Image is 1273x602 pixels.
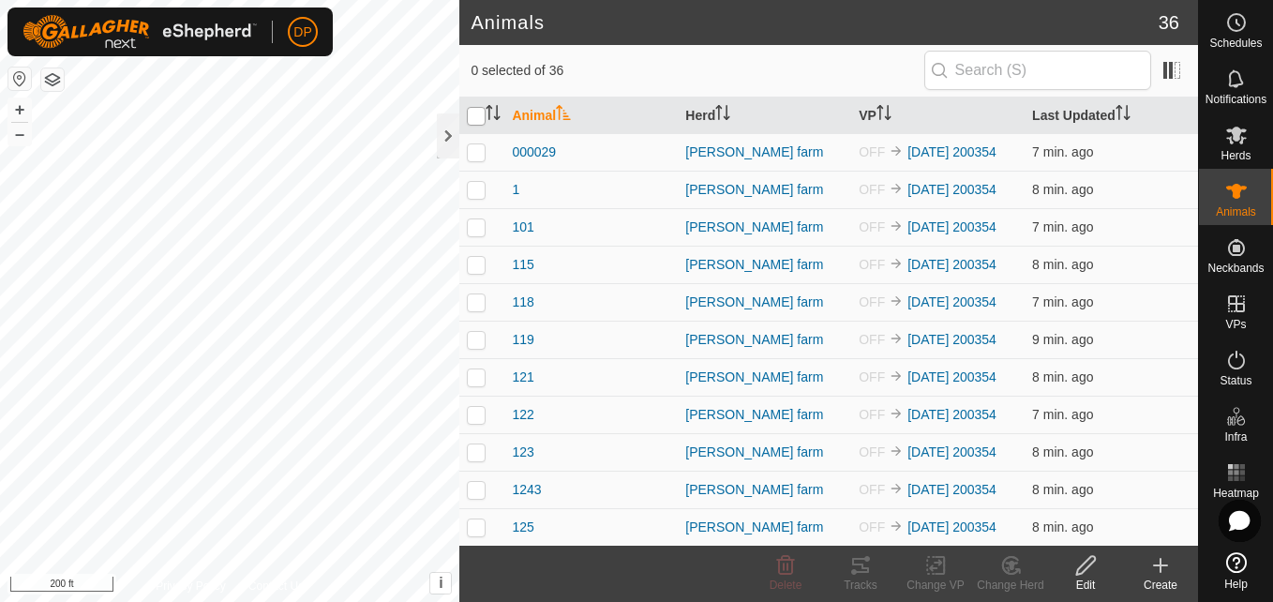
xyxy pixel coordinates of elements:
a: [DATE] 200354 [907,257,996,272]
img: to [889,406,904,421]
input: Search (S) [924,51,1151,90]
span: 123 [512,443,533,462]
p-sorticon: Activate to sort [876,108,891,123]
div: [PERSON_NAME] farm [685,143,844,162]
button: i [430,573,451,594]
span: OFF [859,144,885,159]
p-sorticon: Activate to sort [486,108,501,123]
span: OFF [859,444,885,459]
span: Aug 15, 2025, 7:10 PM [1032,294,1093,309]
span: Neckbands [1207,263,1264,274]
span: Aug 15, 2025, 7:10 PM [1032,219,1093,234]
span: Aug 15, 2025, 7:10 PM [1032,144,1093,159]
button: – [8,123,31,145]
span: 122 [512,405,533,425]
span: DP [293,23,311,42]
a: [DATE] 200354 [907,332,996,347]
div: Edit [1048,577,1123,594]
a: [DATE] 200354 [907,407,996,422]
span: OFF [859,407,885,422]
a: [DATE] 200354 [907,519,996,534]
span: Status [1220,375,1251,386]
img: to [889,143,904,158]
span: Aug 15, 2025, 7:09 PM [1032,482,1093,497]
div: [PERSON_NAME] farm [685,330,844,350]
span: 1243 [512,480,541,500]
img: to [889,293,904,309]
span: 1 [512,180,519,200]
span: Infra [1224,431,1247,443]
a: Help [1199,545,1273,597]
span: i [439,575,442,591]
img: to [889,218,904,233]
a: Privacy Policy [156,578,226,594]
p-sorticon: Activate to sort [1116,108,1131,123]
span: Aug 15, 2025, 7:10 PM [1032,407,1093,422]
p-sorticon: Activate to sort [556,108,571,123]
span: 125 [512,518,533,537]
a: [DATE] 200354 [907,182,996,197]
span: Animals [1216,206,1256,218]
span: 000029 [512,143,556,162]
div: [PERSON_NAME] farm [685,218,844,237]
span: Aug 15, 2025, 7:09 PM [1032,444,1093,459]
span: OFF [859,332,885,347]
span: Aug 15, 2025, 7:10 PM [1032,369,1093,384]
div: Change Herd [973,577,1048,594]
div: [PERSON_NAME] farm [685,518,844,537]
span: 115 [512,255,533,275]
div: Change VP [898,577,973,594]
span: 121 [512,368,533,387]
span: 101 [512,218,533,237]
span: OFF [859,219,885,234]
span: Notifications [1206,94,1266,105]
a: Contact Us [248,578,304,594]
button: Reset Map [8,68,31,90]
span: Aug 15, 2025, 7:10 PM [1032,257,1093,272]
img: to [889,519,904,534]
a: [DATE] 200354 [907,294,996,309]
span: Delete [770,579,802,592]
img: to [889,181,904,196]
a: [DATE] 200354 [907,482,996,497]
img: to [889,331,904,346]
span: 119 [512,330,533,350]
div: [PERSON_NAME] farm [685,443,844,462]
span: Aug 15, 2025, 7:10 PM [1032,182,1093,197]
span: Help [1224,579,1248,590]
th: Animal [504,98,678,134]
div: [PERSON_NAME] farm [685,368,844,387]
p-sorticon: Activate to sort [715,108,730,123]
div: [PERSON_NAME] farm [685,293,844,312]
span: OFF [859,482,885,497]
button: Map Layers [41,68,64,91]
span: VPs [1225,319,1246,330]
div: Create [1123,577,1198,594]
img: to [889,369,904,384]
a: [DATE] 200354 [907,369,996,384]
span: OFF [859,519,885,534]
button: + [8,98,31,121]
th: Herd [678,98,851,134]
th: VP [851,98,1025,134]
span: Heatmap [1213,488,1259,499]
span: OFF [859,294,885,309]
a: [DATE] 200354 [907,444,996,459]
th: Last Updated [1025,98,1198,134]
span: OFF [859,257,885,272]
div: [PERSON_NAME] farm [685,180,844,200]
span: 36 [1159,8,1179,37]
span: Herds [1221,150,1251,161]
img: to [889,256,904,271]
a: [DATE] 200354 [907,144,996,159]
span: Aug 15, 2025, 7:09 PM [1032,519,1093,534]
span: OFF [859,182,885,197]
span: 0 selected of 36 [471,61,923,81]
div: Tracks [823,577,898,594]
a: [DATE] 200354 [907,219,996,234]
div: [PERSON_NAME] farm [685,255,844,275]
span: Schedules [1209,38,1262,49]
div: [PERSON_NAME] farm [685,405,844,425]
span: Aug 15, 2025, 7:09 PM [1032,332,1093,347]
img: to [889,481,904,496]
